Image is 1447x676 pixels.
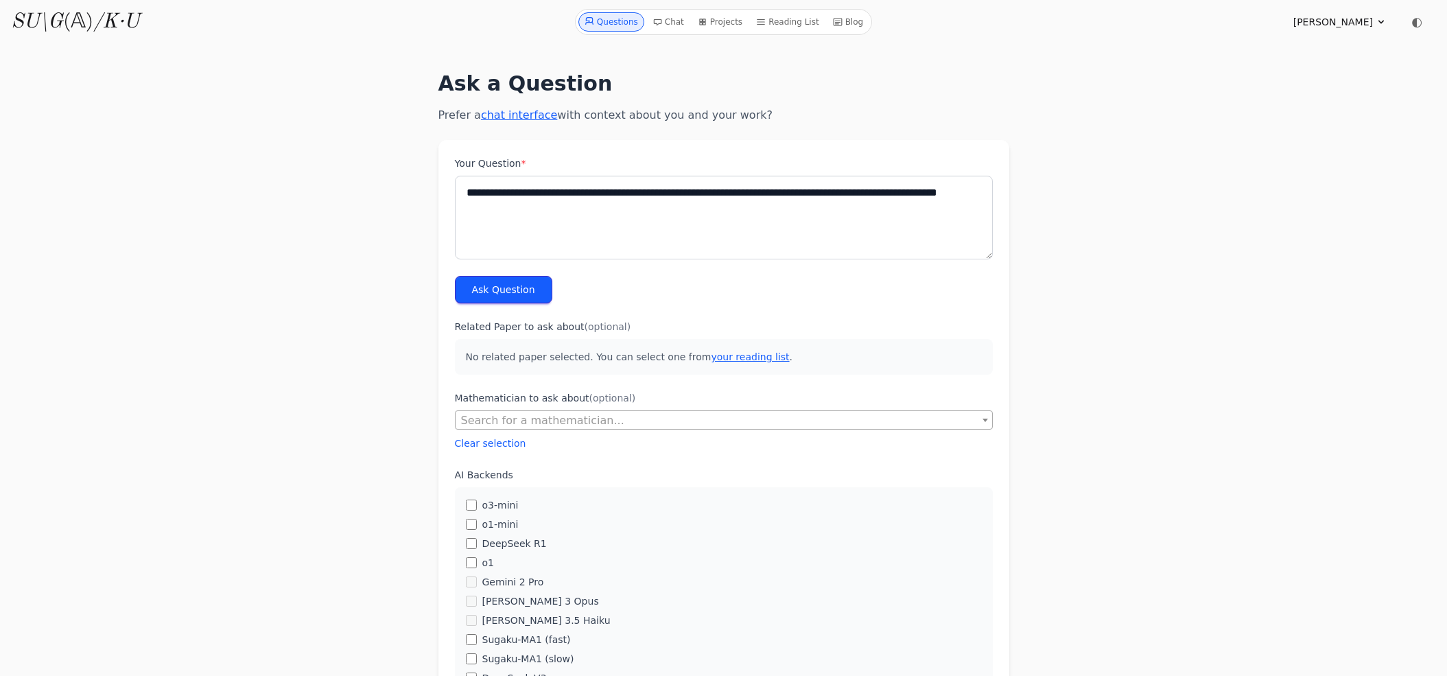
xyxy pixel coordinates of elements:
[481,108,557,121] a: chat interface
[455,391,993,405] label: Mathematician to ask about
[711,351,789,362] a: your reading list
[482,652,574,666] label: Sugaku-MA1 (slow)
[585,321,631,332] span: (optional)
[93,12,139,32] i: /K·U
[438,107,1009,124] p: Prefer a with context about you and your work?
[438,71,1009,96] h1: Ask a Question
[11,12,63,32] i: SU\G
[482,614,611,627] label: [PERSON_NAME] 3.5 Haiku
[455,468,993,482] label: AI Backends
[751,12,825,32] a: Reading List
[589,393,636,404] span: (optional)
[456,411,992,430] span: Search for a mathematician...
[455,156,993,170] label: Your Question
[455,410,993,430] span: Search for a mathematician...
[1403,8,1431,36] button: ◐
[482,517,519,531] label: o1-mini
[578,12,644,32] a: Questions
[1293,15,1373,29] span: [PERSON_NAME]
[455,436,526,450] button: Clear selection
[647,12,690,32] a: Chat
[1411,16,1422,28] span: ◐
[692,12,748,32] a: Projects
[482,633,571,646] label: Sugaku-MA1 (fast)
[482,575,544,589] label: Gemini 2 Pro
[461,414,624,427] span: Search for a mathematician...
[482,594,599,608] label: [PERSON_NAME] 3 Opus
[482,556,494,570] label: o1
[482,498,519,512] label: o3-mini
[1293,15,1387,29] summary: [PERSON_NAME]
[455,276,552,303] button: Ask Question
[482,537,547,550] label: DeepSeek R1
[455,339,993,375] p: No related paper selected. You can select one from .
[11,10,139,34] a: SU\G(𝔸)/K·U
[455,320,993,334] label: Related Paper to ask about
[827,12,869,32] a: Blog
